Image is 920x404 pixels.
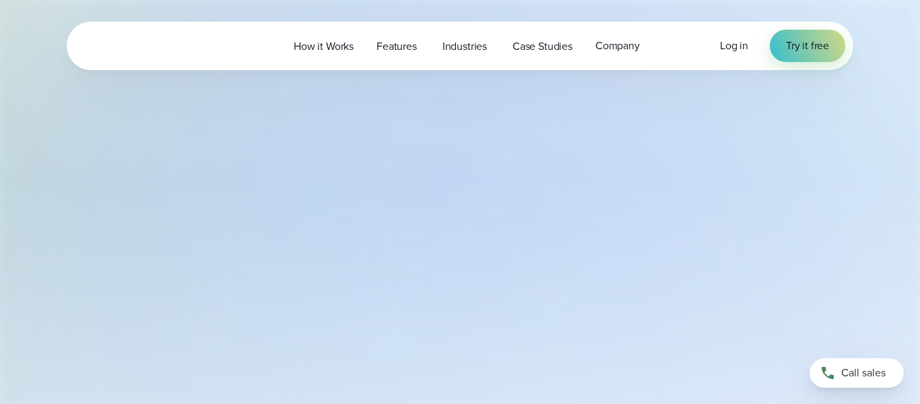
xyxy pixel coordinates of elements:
[720,38,748,53] span: Log in
[282,32,365,60] a: How it Works
[786,38,829,54] span: Try it free
[720,38,748,54] a: Log in
[513,38,572,55] span: Case Studies
[294,38,354,55] span: How it Works
[376,38,417,55] span: Features
[770,30,845,62] a: Try it free
[442,38,487,55] span: Industries
[595,38,640,54] span: Company
[501,32,584,60] a: Case Studies
[841,365,886,381] span: Call sales
[810,358,904,388] a: Call sales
